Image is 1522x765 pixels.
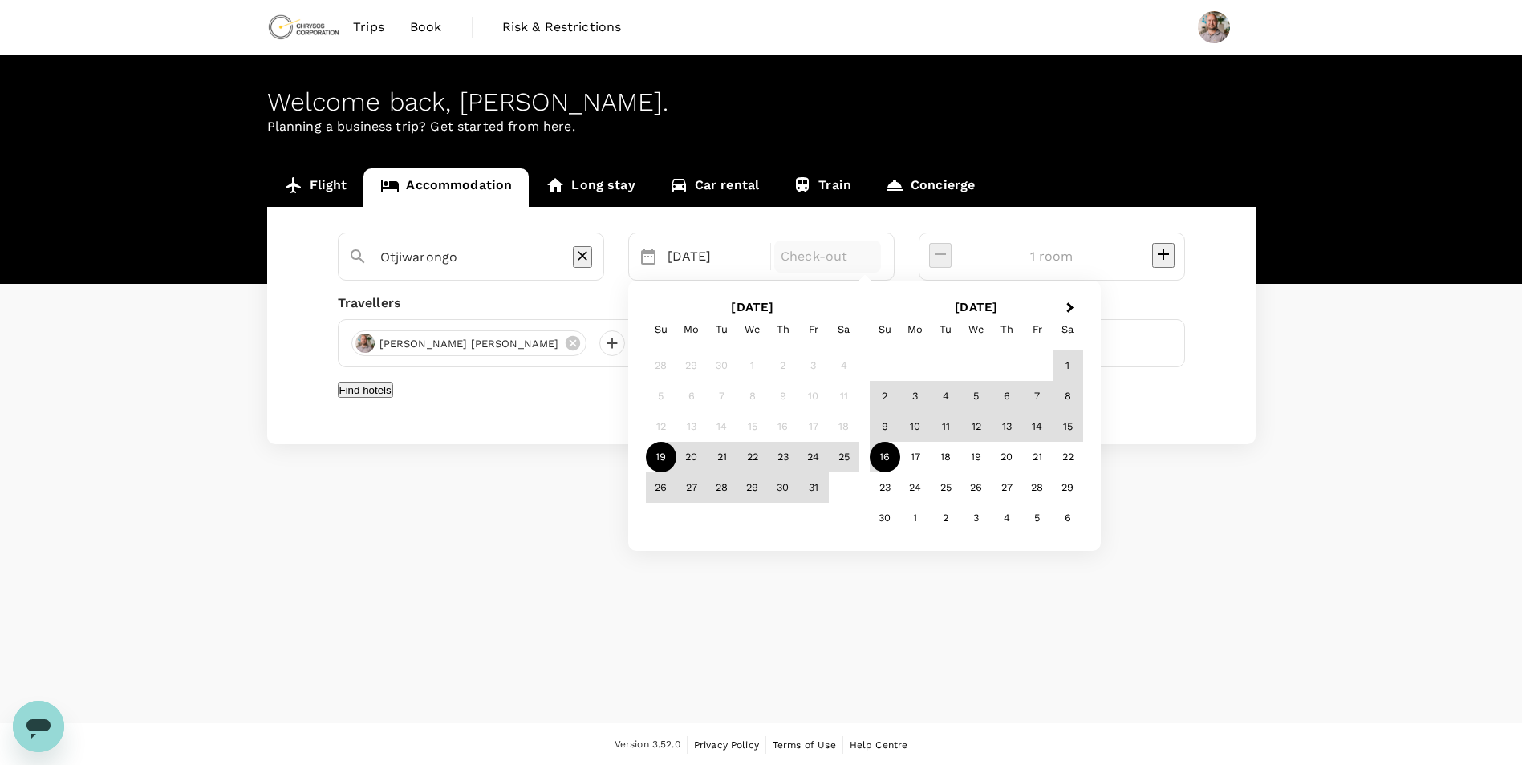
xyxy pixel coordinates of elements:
span: Terms of Use [773,739,836,751]
div: Choose Saturday, November 1st, 2025 [1053,350,1083,381]
div: Not available Saturday, October 18th, 2025 [829,411,859,442]
div: Choose Sunday, November 30th, 2025 [870,503,900,533]
iframe: Button to launch messaging window [13,701,64,752]
h2: [DATE] [864,300,1088,314]
div: Choose Thursday, December 4th, 2025 [992,503,1022,533]
div: Not available Wednesday, October 15th, 2025 [737,411,768,442]
div: Choose Saturday, November 22nd, 2025 [1053,442,1083,472]
span: Trips [353,18,384,37]
div: Choose Friday, December 5th, 2025 [1022,503,1053,533]
div: Wednesday [737,314,768,345]
div: Choose Wednesday, October 29th, 2025 [737,472,768,503]
a: Accommodation [363,168,529,207]
div: Choose Wednesday, November 5th, 2025 [961,381,992,411]
div: Sunday [870,314,900,345]
div: Travellers [338,293,1185,313]
div: Choose Monday, November 10th, 2025 [900,411,931,442]
div: Not available Tuesday, October 14th, 2025 [707,411,737,442]
input: Add rooms [964,244,1139,269]
div: Not available Friday, October 17th, 2025 [798,411,829,442]
div: Not available Friday, October 10th, 2025 [798,381,829,411]
div: Not available Tuesday, September 30th, 2025 [707,350,737,381]
button: Find hotels [338,382,393,398]
img: Chrysos Corporation [267,10,341,45]
div: Choose Friday, November 7th, 2025 [1022,381,1053,411]
div: Tuesday [931,314,961,345]
div: Not available Sunday, October 5th, 2025 [646,381,676,411]
div: [DATE] [661,241,768,273]
div: Not available Monday, September 29th, 2025 [676,350,707,381]
div: Not available Friday, October 3rd, 2025 [798,350,829,381]
div: Choose Tuesday, October 28th, 2025 [707,472,737,503]
span: Risk & Restrictions [502,18,622,37]
a: Privacy Policy [694,736,759,754]
a: Concierge [868,168,992,207]
div: Not available Sunday, September 28th, 2025 [646,350,676,381]
a: Car rental [652,168,777,207]
div: Not available Thursday, October 16th, 2025 [768,411,798,442]
a: Flight [267,168,364,207]
div: Monday [900,314,931,345]
a: Long stay [529,168,651,207]
div: Choose Sunday, October 26th, 2025 [646,472,676,503]
img: Grant Royce Woods [1198,11,1230,43]
span: [PERSON_NAME] [PERSON_NAME] [370,336,569,352]
div: Welcome back , [PERSON_NAME] . [267,87,1256,117]
div: Choose Sunday, November 9th, 2025 [870,411,900,442]
div: Not available Sunday, October 12th, 2025 [646,411,676,442]
div: Choose Wednesday, October 22nd, 2025 [737,442,768,472]
div: Monday [676,314,707,345]
span: Help Centre [850,739,908,751]
div: Saturday [1053,314,1083,345]
div: Choose Tuesday, November 4th, 2025 [931,381,961,411]
div: Not available Tuesday, October 7th, 2025 [707,381,737,411]
div: Choose Friday, October 31st, 2025 [798,472,829,503]
div: Choose Sunday, November 23rd, 2025 [870,472,900,503]
a: Terms of Use [773,736,836,754]
div: Not available Thursday, October 2nd, 2025 [768,350,798,381]
div: Thursday [992,314,1022,345]
div: Choose Thursday, November 13th, 2025 [992,411,1022,442]
div: Choose Wednesday, December 3rd, 2025 [961,503,992,533]
span: Book [410,18,442,37]
div: Not available Monday, October 6th, 2025 [676,381,707,411]
button: decrease [929,243,952,268]
span: Version 3.52.0 [615,737,680,753]
div: Not available Thursday, October 9th, 2025 [768,381,798,411]
a: Help Centre [850,736,908,754]
div: Choose Monday, October 20th, 2025 [676,442,707,472]
div: Friday [798,314,829,345]
div: Choose Friday, November 14th, 2025 [1022,411,1053,442]
div: Thursday [768,314,798,345]
div: Choose Friday, November 28th, 2025 [1022,472,1053,503]
div: Sunday [646,314,676,345]
div: Tuesday [707,314,737,345]
div: Choose Sunday, November 16th, 2025 [870,442,900,472]
div: Choose Thursday, November 27th, 2025 [992,472,1022,503]
div: Choose Saturday, October 25th, 2025 [829,442,859,472]
div: Choose Wednesday, November 19th, 2025 [961,442,992,472]
div: Choose Thursday, October 23rd, 2025 [768,442,798,472]
div: Choose Thursday, November 20th, 2025 [992,442,1022,472]
img: avatar-689d4583424ee.jpeg [355,334,375,353]
div: Choose Saturday, November 29th, 2025 [1053,472,1083,503]
span: Privacy Policy [694,739,759,751]
button: Clear [573,246,592,268]
div: Choose Saturday, November 15th, 2025 [1053,411,1083,442]
div: Choose Thursday, November 6th, 2025 [992,381,1022,411]
div: Choose Wednesday, November 26th, 2025 [961,472,992,503]
div: Choose Sunday, November 2nd, 2025 [870,381,900,411]
div: Choose Saturday, December 6th, 2025 [1053,503,1083,533]
p: Planning a business trip? Get started from here. [267,117,1256,136]
div: Saturday [829,314,859,345]
div: Not available Saturday, October 4th, 2025 [829,350,859,381]
div: Choose Monday, December 1st, 2025 [900,503,931,533]
div: Choose Monday, October 27th, 2025 [676,472,707,503]
div: Choose Tuesday, November 11th, 2025 [931,411,961,442]
div: Not available Wednesday, October 8th, 2025 [737,381,768,411]
p: Check-out [781,247,875,266]
div: Choose Monday, November 24th, 2025 [900,472,931,503]
div: Choose Monday, November 3rd, 2025 [900,381,931,411]
div: Choose Tuesday, November 18th, 2025 [931,442,961,472]
div: Not available Monday, October 13th, 2025 [676,411,707,442]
